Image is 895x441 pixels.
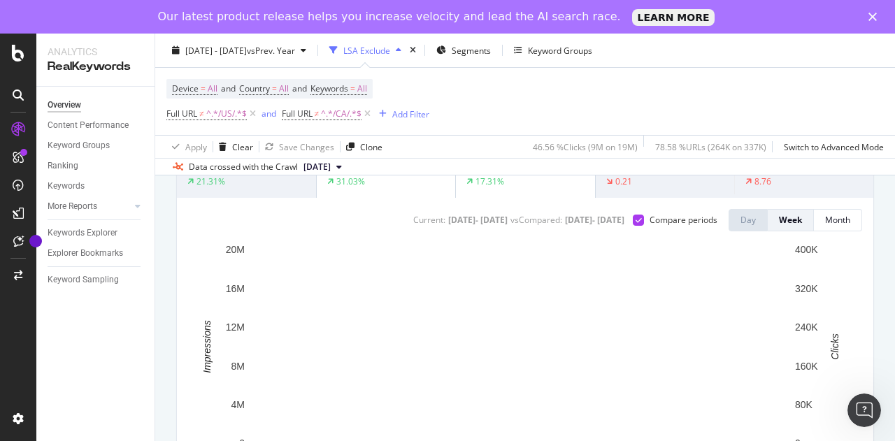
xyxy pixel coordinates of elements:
text: 320K [795,283,818,294]
button: Month [814,209,862,231]
a: Keyword Groups [48,138,145,153]
div: Save Changes [279,140,334,152]
div: Close [868,13,882,21]
text: 4M [231,399,245,410]
span: Device [172,82,199,94]
a: Keywords [48,179,145,194]
div: Keywords Explorer [48,226,117,240]
button: Day [729,209,768,231]
div: More Reports [48,199,97,214]
text: 8M [231,361,245,372]
span: Full URL [282,108,313,120]
button: Save Changes [259,136,334,158]
a: Ranking [48,159,145,173]
div: 31.03% [336,175,365,187]
div: Analytics [48,45,143,59]
div: Day [740,214,756,226]
div: Compare periods [650,214,717,226]
div: Keyword Groups [48,138,110,153]
div: Week [779,214,802,226]
div: [DATE] - [DATE] [565,214,624,226]
span: [DATE] - [DATE] [185,44,247,56]
a: More Reports [48,199,131,214]
button: and [262,107,276,120]
a: Overview [48,98,145,113]
div: Content Performance [48,118,129,133]
span: All [208,79,217,99]
span: 2025 Aug. 7th [303,161,331,173]
div: Month [825,214,850,226]
span: = [272,82,277,94]
iframe: Intercom live chat [847,393,881,427]
div: 78.58 % URLs ( 264K on 337K ) [655,140,766,152]
a: Explorer Bookmarks [48,246,145,261]
span: vs Prev. Year [247,44,295,56]
span: and [221,82,236,94]
text: 20M [226,244,245,255]
button: LSA Exclude [324,39,407,62]
text: Clicks [829,333,840,359]
button: [DATE] - [DATE]vsPrev. Year [166,39,312,62]
div: LSA Exclude [343,44,390,56]
div: times [407,43,419,57]
text: Impressions [201,320,213,373]
span: = [201,82,206,94]
div: Clone [360,140,382,152]
text: 80K [795,399,813,410]
div: and [262,108,276,120]
div: 0.21 [615,175,632,187]
a: Keyword Sampling [48,273,145,287]
div: Keyword Sampling [48,273,119,287]
button: Switch to Advanced Mode [778,136,884,158]
button: Clear [213,136,253,158]
a: Content Performance [48,118,145,133]
div: Overview [48,98,81,113]
button: Apply [166,136,207,158]
div: Add Filter [392,108,429,120]
button: [DATE] [298,159,348,175]
text: 240K [795,321,818,333]
span: ^.*/CA/.*$ [321,104,361,124]
button: Clone [341,136,382,158]
a: LEARN MORE [632,9,715,26]
span: All [357,79,367,99]
div: Clear [232,140,253,152]
span: All [279,79,289,99]
div: Explorer Bookmarks [48,246,123,261]
text: 400K [795,244,818,255]
div: Apply [185,140,207,152]
div: RealKeywords [48,59,143,75]
span: = [350,82,355,94]
div: Current: [413,214,445,226]
a: Keywords Explorer [48,226,145,240]
text: 160K [795,361,818,372]
div: Our latest product release helps you increase velocity and lead the AI search race. [158,10,621,24]
span: ≠ [199,108,204,120]
span: and [292,82,307,94]
div: Keywords [48,179,85,194]
div: Keyword Groups [528,44,592,56]
div: 21.31% [196,175,225,187]
text: 12M [226,321,245,333]
span: Country [239,82,270,94]
div: 46.56 % Clicks ( 9M on 19M ) [533,140,638,152]
span: Segments [452,44,491,56]
div: 17.31% [475,175,504,187]
button: Week [768,209,814,231]
div: Tooltip anchor [29,235,42,247]
div: Ranking [48,159,78,173]
button: Add Filter [373,106,429,122]
div: [DATE] - [DATE] [448,214,508,226]
button: Segments [431,39,496,62]
span: ≠ [315,108,320,120]
div: Switch to Advanced Mode [784,140,884,152]
text: 16M [226,283,245,294]
span: ^.*/US/.*$ [206,104,247,124]
div: Data crossed with the Crawl [189,161,298,173]
div: vs Compared : [510,214,562,226]
div: 8.76 [754,175,771,187]
span: Keywords [310,82,348,94]
button: Keyword Groups [508,39,598,62]
span: Full URL [166,108,197,120]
